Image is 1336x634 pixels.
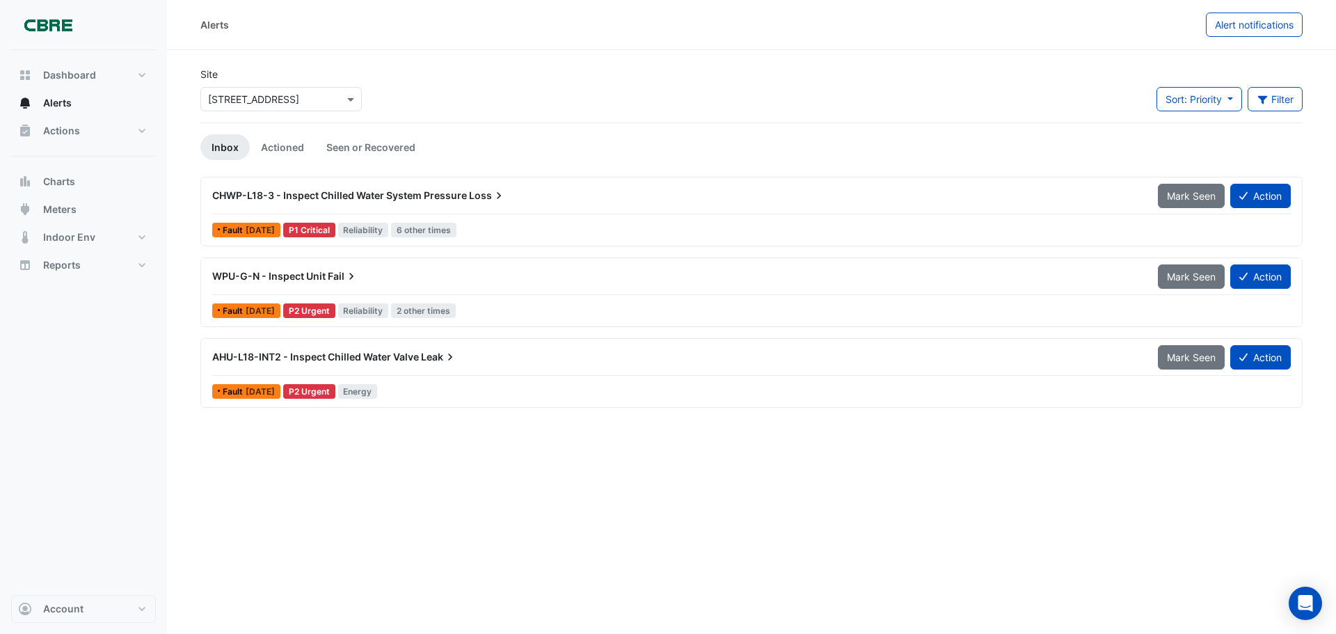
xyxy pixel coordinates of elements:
[18,203,32,216] app-icon: Meters
[1158,184,1225,208] button: Mark Seen
[391,223,456,237] span: 6 other times
[43,203,77,216] span: Meters
[11,117,156,145] button: Actions
[200,17,229,32] div: Alerts
[200,134,250,160] a: Inbox
[18,68,32,82] app-icon: Dashboard
[1158,345,1225,370] button: Mark Seen
[391,303,456,318] span: 2 other times
[43,124,80,138] span: Actions
[246,386,275,397] span: Fri 26-Sep-2025 07:33 AEST
[283,384,335,399] div: P2 Urgent
[43,96,72,110] span: Alerts
[212,189,467,201] span: CHWP-L18-3 - Inspect Chilled Water System Pressure
[18,175,32,189] app-icon: Charts
[212,270,326,282] span: WPU-G-N - Inspect Unit
[1167,190,1216,202] span: Mark Seen
[200,67,218,81] label: Site
[18,230,32,244] app-icon: Indoor Env
[1167,351,1216,363] span: Mark Seen
[1166,93,1222,105] span: Sort: Priority
[1248,87,1303,111] button: Filter
[43,230,95,244] span: Indoor Env
[246,225,275,235] span: Tue 30-Sep-2025 14:52 AEST
[11,168,156,196] button: Charts
[1167,271,1216,283] span: Mark Seen
[43,175,75,189] span: Charts
[223,307,246,315] span: Fault
[1158,264,1225,289] button: Mark Seen
[18,124,32,138] app-icon: Actions
[11,196,156,223] button: Meters
[1215,19,1294,31] span: Alert notifications
[43,68,96,82] span: Dashboard
[338,384,378,399] span: Energy
[11,89,156,117] button: Alerts
[1230,345,1291,370] button: Action
[1156,87,1242,111] button: Sort: Priority
[328,269,358,283] span: Fail
[250,134,315,160] a: Actioned
[469,189,506,203] span: Loss
[223,226,246,235] span: Fault
[338,303,389,318] span: Reliability
[212,351,419,363] span: AHU-L18-INT2 - Inspect Chilled Water Valve
[11,61,156,89] button: Dashboard
[315,134,427,160] a: Seen or Recovered
[11,251,156,279] button: Reports
[18,258,32,272] app-icon: Reports
[223,388,246,396] span: Fault
[11,223,156,251] button: Indoor Env
[1289,587,1322,620] div: Open Intercom Messenger
[283,303,335,318] div: P2 Urgent
[11,595,156,623] button: Account
[1230,264,1291,289] button: Action
[43,602,83,616] span: Account
[283,223,335,237] div: P1 Critical
[246,306,275,316] span: Tue 30-Sep-2025 23:17 AEST
[421,350,457,364] span: Leak
[1206,13,1303,37] button: Alert notifications
[17,11,79,39] img: Company Logo
[43,258,81,272] span: Reports
[338,223,389,237] span: Reliability
[1230,184,1291,208] button: Action
[18,96,32,110] app-icon: Alerts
